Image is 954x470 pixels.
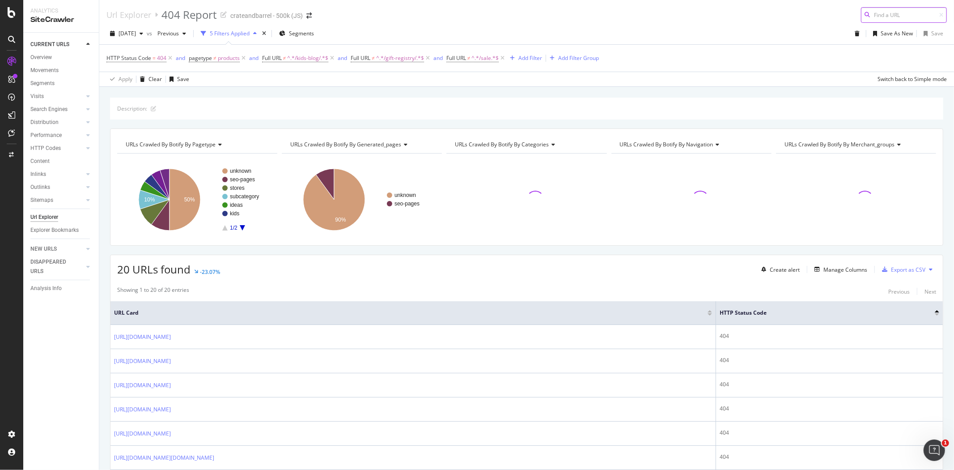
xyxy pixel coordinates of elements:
span: URLs Crawled By Botify By navigation [620,141,713,148]
text: ideas [230,202,243,208]
div: 404 Report [161,7,217,22]
div: NEW URLS [30,244,57,254]
button: Export as CSV [878,262,925,277]
a: Content [30,157,93,166]
div: Inlinks [30,170,46,179]
div: times [260,29,268,38]
text: stores [230,185,245,191]
h4: URLs Crawled By Botify By generated_pages [288,137,434,152]
button: Save [166,72,189,86]
div: 404 [720,332,939,340]
button: Add Filter Group [546,53,599,64]
div: HTTP Codes [30,144,61,153]
text: seo-pages [394,201,420,207]
a: Overview [30,53,93,62]
button: Apply [106,72,132,86]
span: URLs Crawled By Botify By pagetype [126,141,216,148]
span: ≠ [283,54,286,62]
div: 404 [720,356,939,364]
span: URL Card [114,309,705,317]
span: pagetype [189,54,212,62]
a: Visits [30,92,84,101]
svg: A chart. [117,161,276,239]
div: and [338,54,347,62]
span: ≠ [467,54,471,62]
button: Create alert [758,262,800,277]
div: Add Filter [518,54,542,62]
text: 90% [335,217,346,223]
div: Distribution [30,118,59,127]
a: [URL][DOMAIN_NAME] [114,357,171,366]
button: Save As New [869,26,913,41]
a: Performance [30,131,84,140]
text: 50% [184,197,195,203]
div: Analytics [30,7,92,15]
span: Full URL [446,54,466,62]
span: Full URL [351,54,370,62]
h4: URLs Crawled By Botify By merchant_groups [783,137,928,152]
div: Switch back to Simple mode [878,75,947,83]
div: Search Engines [30,105,68,114]
div: Performance [30,131,62,140]
div: Apply [119,75,132,83]
h4: URLs Crawled By Botify By pagetype [124,137,269,152]
span: URLs Crawled By Botify By generated_pages [290,141,401,148]
a: Analysis Info [30,284,93,293]
a: NEW URLS [30,244,84,254]
span: HTTP Status Code [720,309,921,317]
span: vs [147,30,154,37]
span: Full URL [262,54,282,62]
span: products [218,52,240,64]
input: Find a URL [861,7,947,23]
button: and [249,54,259,62]
div: 5 Filters Applied [210,30,250,37]
div: Explorer Bookmarks [30,226,79,235]
div: DISAPPEARED URLS [30,257,76,276]
a: Segments [30,79,93,88]
button: Switch back to Simple mode [874,72,947,86]
span: ≠ [213,54,216,62]
div: Previous [888,288,910,295]
a: [URL][DOMAIN_NAME] [114,405,171,414]
span: ^.*/gift-registry/.*$ [376,52,424,64]
button: Save [920,26,943,41]
div: 404 [720,429,939,437]
a: Sitemaps [30,196,84,205]
button: [DATE] [106,26,147,41]
div: Segments [30,79,55,88]
div: SiteCrawler [30,15,92,25]
div: Save As New [881,30,913,37]
span: = [153,54,156,62]
div: -23.07% [200,268,220,276]
button: Segments [276,26,318,41]
div: Movements [30,66,59,75]
div: Clear [148,75,162,83]
span: ≠ [372,54,375,62]
iframe: Intercom live chat [924,440,945,461]
a: [URL][DOMAIN_NAME] [114,333,171,342]
span: HTTP Status Code [106,54,151,62]
text: subcategory [230,193,259,200]
a: Movements [30,66,93,75]
button: Add Filter [506,53,542,64]
div: 404 [720,453,939,461]
span: ^.*/sale.*$ [471,52,499,64]
div: Overview [30,53,52,62]
span: Segments [289,30,314,37]
button: Clear [136,72,162,86]
div: Save [177,75,189,83]
span: URLs Crawled By Botify By merchant_groups [784,141,895,148]
span: URLs Crawled By Botify By categories [455,141,549,148]
button: Next [924,286,936,297]
div: Showing 1 to 20 of 20 entries [117,286,189,297]
text: unknown [230,168,251,174]
a: Search Engines [30,105,84,114]
div: Content [30,157,50,166]
div: Outlinks [30,183,50,192]
text: kids [230,210,239,217]
a: DISAPPEARED URLS [30,257,84,276]
div: Url Explorer [106,10,151,20]
span: 1 [942,440,949,447]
